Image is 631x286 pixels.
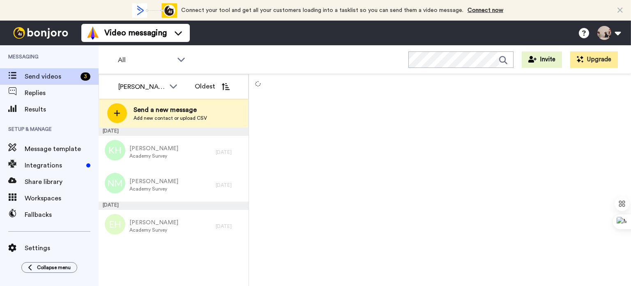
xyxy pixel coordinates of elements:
span: Workspaces [25,193,99,203]
div: 3 [81,72,90,81]
img: vm-color.svg [86,26,99,40]
span: Video messaging [104,27,167,39]
img: bj-logo-header-white.svg [10,27,71,39]
span: Academy Survey [129,153,178,159]
span: Message template [25,144,99,154]
span: [PERSON_NAME] [129,177,178,186]
div: [DATE] [99,128,249,136]
a: Connect now [467,7,503,13]
img: eh.png [105,214,125,235]
div: [DATE] [216,223,244,230]
span: Results [25,105,99,114]
button: Collapse menu [21,262,77,273]
span: Settings [25,243,99,253]
span: Connect your tool and get all your customers loading into a tasklist so you can send them a video... [181,7,463,13]
span: Fallbacks [25,210,99,220]
div: [PERSON_NAME] From SpiritDog Training [118,82,165,92]
span: Integrations [25,160,83,170]
span: Academy Survey [129,186,178,192]
span: Share library [25,177,99,187]
span: Replies [25,88,99,98]
span: [PERSON_NAME] [129,144,178,153]
img: kh.png [105,140,125,160]
button: Upgrade [570,51,618,68]
span: Send a new message [134,105,207,115]
span: All [118,55,173,65]
button: Invite [522,51,562,68]
span: Collapse menu [37,264,71,271]
span: Send videos [25,72,77,81]
div: [DATE] [216,182,244,188]
span: [PERSON_NAME] [129,219,178,227]
div: [DATE] [216,149,244,156]
div: animation [132,3,177,18]
span: Academy Survey [129,227,178,233]
span: Add new contact or upload CSV [134,115,207,121]
img: nm.png [105,173,125,193]
button: Oldest [189,78,236,95]
div: [DATE] [99,202,249,210]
